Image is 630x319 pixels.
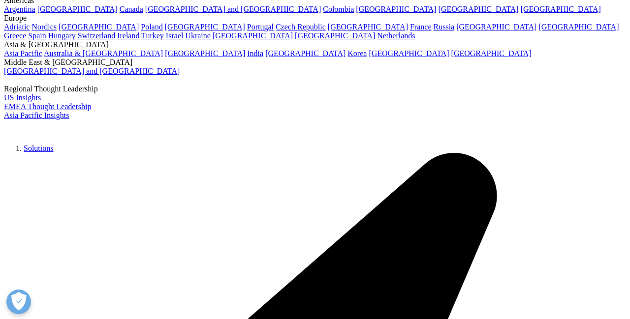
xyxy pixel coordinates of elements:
a: India [247,49,263,58]
a: [GEOGRAPHIC_DATA] [369,49,449,58]
a: [GEOGRAPHIC_DATA] [295,31,375,40]
a: Canada [120,5,143,13]
a: Hungary [48,31,76,40]
a: Switzerland [78,31,115,40]
a: Czech Republic [276,23,326,31]
a: [GEOGRAPHIC_DATA] [521,5,601,13]
a: Asia Pacific [4,49,42,58]
a: Israel [166,31,184,40]
a: Asia Pacific Insights [4,111,69,119]
div: Asia & [GEOGRAPHIC_DATA] [4,40,626,49]
a: Spain [28,31,46,40]
a: Russia [434,23,455,31]
a: Ukraine [185,31,211,40]
a: US Insights [4,93,41,102]
a: Colombia [323,5,354,13]
a: Ireland [117,31,139,40]
a: Solutions [24,144,53,152]
a: Korea [347,49,367,58]
a: [GEOGRAPHIC_DATA] [37,5,118,13]
a: [GEOGRAPHIC_DATA] [328,23,408,31]
a: EMEA Thought Leadership [4,102,91,111]
a: [GEOGRAPHIC_DATA] [59,23,139,31]
a: [GEOGRAPHIC_DATA] [356,5,436,13]
div: Europe [4,14,626,23]
a: [GEOGRAPHIC_DATA] [165,23,245,31]
a: [GEOGRAPHIC_DATA] [456,23,536,31]
a: Nordics [31,23,57,31]
a: France [410,23,432,31]
a: Netherlands [377,31,415,40]
a: [GEOGRAPHIC_DATA] and [GEOGRAPHIC_DATA] [145,5,321,13]
div: Regional Thought Leadership [4,85,626,93]
button: 打开偏好 [6,290,31,314]
a: Australia & [GEOGRAPHIC_DATA] [44,49,163,58]
a: [GEOGRAPHIC_DATA] [265,49,346,58]
a: Adriatic [4,23,30,31]
a: [GEOGRAPHIC_DATA] [451,49,532,58]
a: [GEOGRAPHIC_DATA] [165,49,245,58]
a: [GEOGRAPHIC_DATA] and [GEOGRAPHIC_DATA] [4,67,180,75]
div: Middle East & [GEOGRAPHIC_DATA] [4,58,626,67]
a: Poland [141,23,162,31]
a: [GEOGRAPHIC_DATA] [538,23,619,31]
a: Portugal [247,23,274,31]
a: [GEOGRAPHIC_DATA] [439,5,519,13]
a: Greece [4,31,26,40]
a: [GEOGRAPHIC_DATA] [213,31,293,40]
img: IQVIA Healthcare Information Technology and Pharma Clinical Research Company [4,120,83,134]
a: Turkey [141,31,164,40]
a: Argentina [4,5,35,13]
